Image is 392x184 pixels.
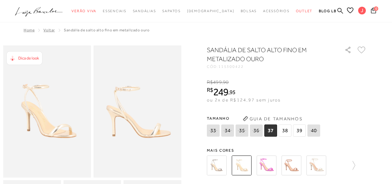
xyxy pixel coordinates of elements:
span: 499 [213,79,222,85]
span: 39 [293,124,306,137]
span: 249 [213,86,228,98]
a: categoryNavScreenReaderText [72,5,96,17]
span: J [358,7,366,14]
span: 38 [279,124,291,137]
img: SANDÁLIA DE SALTO ALTO FINO EM METALIZADO OURO [232,156,252,175]
a: categoryNavScreenReaderText [296,5,313,17]
span: BLOG LB [319,9,336,13]
span: 40 [307,124,320,137]
span: 0 [374,6,378,11]
i: , [222,79,229,85]
a: BLOG LB [319,5,336,17]
a: Voltar [43,28,55,32]
span: Mais cores [207,148,366,152]
img: SANDÁLIA DE SALTO ALTO FINO EM METALIZADO CHUMBO [207,156,227,175]
span: [DEMOGRAPHIC_DATA] [187,9,234,13]
span: 37 [264,124,277,137]
span: Dica de look [18,56,39,60]
a: categoryNavScreenReaderText [263,5,290,17]
a: Home [24,28,34,32]
button: Guia de Tamanhos [241,114,305,124]
button: J [355,6,369,16]
span: ou 2x de R$124,97 sem juros [207,97,281,102]
img: image [3,45,91,178]
img: image [94,45,181,178]
span: 33 [207,124,220,137]
i: R$ [207,87,213,93]
span: Sandálias [133,9,156,13]
span: 95 [230,89,236,95]
span: 36 [250,124,263,137]
a: categoryNavScreenReaderText [133,5,156,17]
span: SANDÁLIA DE SALTO ALTO FINO EM METALIZADO OURO [64,28,150,32]
a: categoryNavScreenReaderText [162,5,180,17]
a: noSubCategoriesText [187,5,234,17]
span: Verão Viva [72,9,96,13]
a: categoryNavScreenReaderText [103,5,126,17]
span: Tamanho [207,114,322,123]
h1: SANDÁLIA DE SALTO ALTO FINO EM METALIZADO OURO [207,45,327,63]
a: categoryNavScreenReaderText [241,5,257,17]
span: 35 [236,124,248,137]
span: 115300422 [218,64,244,69]
i: R$ [207,79,213,85]
div: CÓD: [207,65,335,68]
span: Outlet [296,9,313,13]
img: SANDÁLIA DE SALTO ALTO FINO EM METALIZADO ROSA PINK [257,156,276,175]
span: 34 [221,124,234,137]
button: 0 [369,7,378,16]
span: Acessórios [263,9,290,13]
span: Essenciais [103,9,126,13]
img: SANDÁLIA DE SALTO ALTO FINO EM VERNIZ BRANCO GELO [306,156,326,175]
span: Bolsas [241,9,257,13]
img: SANDÁLIA DE SALTO ALTO FINO EM VERNIZ BEGE [282,156,301,175]
span: 90 [223,79,229,85]
i: , [228,89,236,95]
span: Sapatos [162,9,180,13]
